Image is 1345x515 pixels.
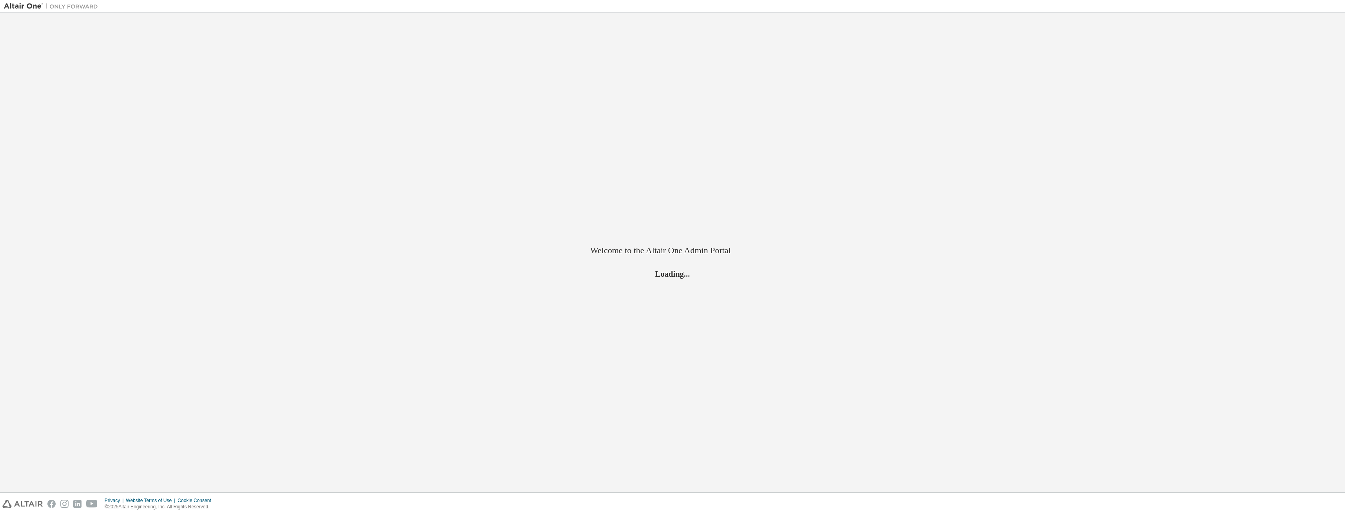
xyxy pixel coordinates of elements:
h2: Welcome to the Altair One Admin Portal [590,245,755,256]
img: instagram.svg [60,500,69,508]
h2: Loading... [590,269,755,279]
img: linkedin.svg [73,500,82,508]
div: Cookie Consent [178,497,216,504]
img: facebook.svg [47,500,56,508]
p: © 2025 Altair Engineering, Inc. All Rights Reserved. [105,504,216,510]
div: Privacy [105,497,126,504]
img: youtube.svg [86,500,98,508]
div: Website Terms of Use [126,497,178,504]
img: altair_logo.svg [2,500,43,508]
img: Altair One [4,2,102,10]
